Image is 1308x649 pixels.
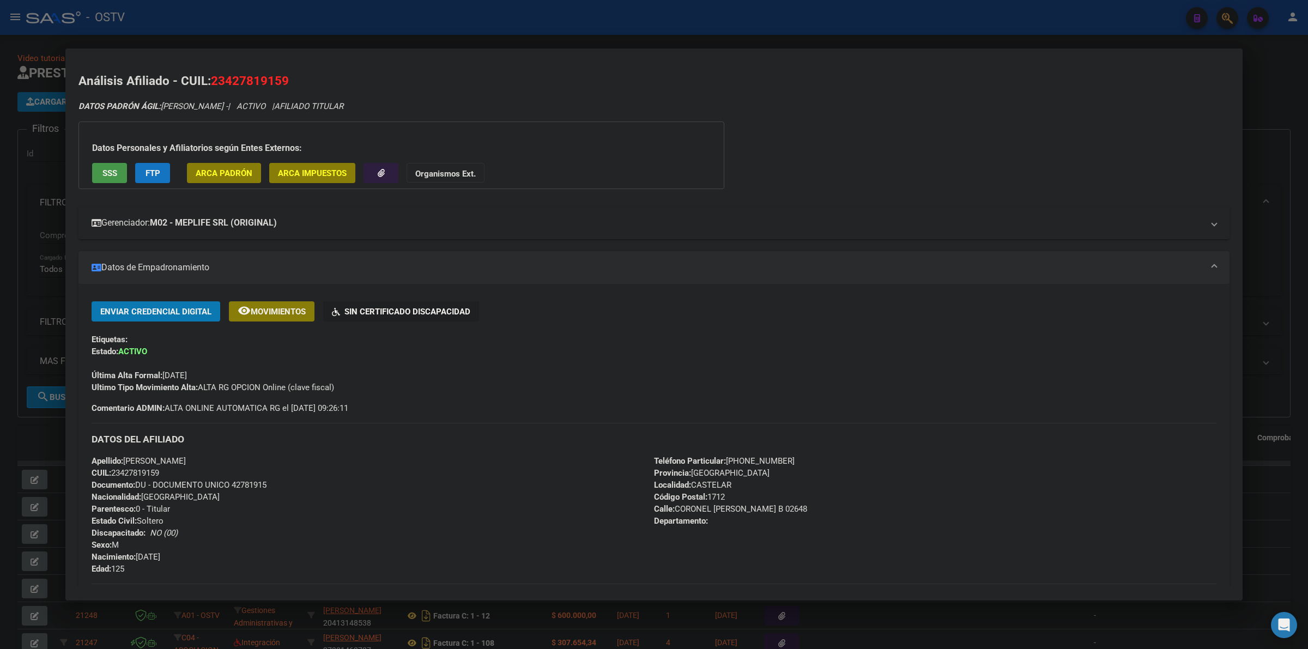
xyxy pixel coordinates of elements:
[238,304,251,317] mat-icon: remove_red_eye
[278,168,347,178] span: ARCA Impuestos
[323,301,479,322] button: Sin Certificado Discapacidad
[1271,612,1297,638] div: Open Intercom Messenger
[92,301,220,322] button: Enviar Credencial Digital
[274,101,343,111] span: AFILIADO TITULAR
[344,307,470,317] span: Sin Certificado Discapacidad
[92,142,711,155] h3: Datos Personales y Afiliatorios según Entes Externos:
[187,163,261,183] button: ARCA Padrón
[654,468,770,478] span: [GEOGRAPHIC_DATA]
[78,101,228,111] span: [PERSON_NAME] -
[92,371,187,380] span: [DATE]
[92,492,141,502] strong: Nacionalidad:
[229,301,314,322] button: Movimientos
[146,168,160,178] span: FTP
[150,216,277,229] strong: M02 - MEPLIFE SRL (ORIGINAL)
[92,504,136,514] strong: Parentesco:
[196,168,252,178] span: ARCA Padrón
[92,456,123,466] strong: Apellido:
[92,564,111,574] strong: Edad:
[92,347,118,356] strong: Estado:
[654,504,807,514] span: CORONEL [PERSON_NAME] B 02648
[135,163,170,183] button: FTP
[92,504,170,514] span: 0 - Titular
[92,492,220,502] span: [GEOGRAPHIC_DATA]
[100,307,211,317] span: Enviar Credencial Digital
[78,251,1230,284] mat-expansion-panel-header: Datos de Empadronamiento
[118,347,147,356] strong: ACTIVO
[654,492,707,502] strong: Código Postal:
[92,402,348,414] span: ALTA ONLINE AUTOMATICA RG el [DATE] 09:26:11
[92,261,1203,274] mat-panel-title: Datos de Empadronamiento
[654,480,731,490] span: CASTELAR
[415,169,476,179] strong: Organismos Ext.
[92,540,112,550] strong: Sexo:
[92,433,1216,445] h3: DATOS DEL AFILIADO
[92,564,124,574] span: 125
[654,492,725,502] span: 1712
[92,540,119,550] span: M
[78,72,1230,90] h2: Análisis Afiliado - CUIL:
[92,163,127,183] button: SSS
[92,216,1203,229] mat-panel-title: Gerenciador:
[251,307,306,317] span: Movimientos
[92,468,111,478] strong: CUIL:
[654,468,691,478] strong: Provincia:
[92,528,146,538] strong: Discapacitado:
[78,207,1230,239] mat-expansion-panel-header: Gerenciador:M02 - MEPLIFE SRL (ORIGINAL)
[92,552,136,562] strong: Nacimiento:
[654,456,795,466] span: [PHONE_NUMBER]
[78,101,343,111] i: | ACTIVO |
[78,101,161,111] strong: DATOS PADRÓN ÁGIL:
[92,516,137,526] strong: Estado Civil:
[92,371,162,380] strong: Última Alta Formal:
[150,528,178,538] i: NO (00)
[407,163,485,183] button: Organismos Ext.
[102,168,117,178] span: SSS
[92,335,128,344] strong: Etiquetas:
[269,163,355,183] button: ARCA Impuestos
[654,480,691,490] strong: Localidad:
[92,383,334,392] span: ALTA RG OPCION Online (clave fiscal)
[92,468,159,478] span: 23427819159
[92,516,163,526] span: Soltero
[92,403,165,413] strong: Comentario ADMIN:
[92,456,186,466] span: [PERSON_NAME]
[654,504,675,514] strong: Calle:
[211,74,289,88] span: 23427819159
[92,480,135,490] strong: Documento:
[654,516,708,526] strong: Departamento:
[92,480,267,490] span: DU - DOCUMENTO UNICO 42781915
[92,552,160,562] span: [DATE]
[92,383,198,392] strong: Ultimo Tipo Movimiento Alta:
[654,456,726,466] strong: Teléfono Particular:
